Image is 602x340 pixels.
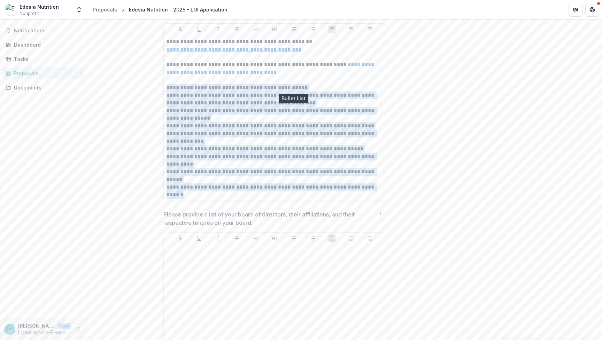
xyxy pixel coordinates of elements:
a: Proposals [90,5,120,15]
button: Strike [233,234,241,243]
button: Underline [195,234,203,243]
img: Edesia Nutrition [6,4,17,15]
button: Align Right [366,25,374,33]
button: Get Help [585,3,599,17]
button: Align Left [328,234,336,243]
button: Strike [233,25,241,33]
div: Proposals [93,6,117,13]
button: Bullet List [290,234,298,243]
button: Align Right [366,234,374,243]
button: Heading 1 [252,234,260,243]
div: Edesia Nutrition - 2025 - LOI Application [129,6,227,13]
p: [PERSON_NAME] <[DOMAIN_NAME][EMAIL_ADDRESS][DOMAIN_NAME]> <[DOMAIN_NAME][EMAIL_ADDRESS][DOMAIN_NA... [18,322,54,330]
div: Proposals [14,70,78,77]
button: Open entity switcher [74,3,84,17]
p: [DOMAIN_NAME][EMAIL_ADDRESS][DOMAIN_NAME] [18,330,71,336]
button: Ordered List [309,25,317,33]
div: Lee Domaszowec <lee.sc@phoenixfiresc.com> <lee.sc@phoenixfiresc.com> [7,327,13,331]
span: Notifications [14,28,81,34]
a: Documents [3,82,84,93]
div: Documents [14,84,78,91]
button: Italicize [214,25,222,33]
button: Heading 1 [252,25,260,33]
div: Dashboard [14,41,78,48]
nav: breadcrumb [90,5,230,15]
a: Proposals [3,68,84,79]
div: Edesia Nutrition [20,3,59,10]
button: Align Center [347,234,355,243]
span: Nonprofit [20,10,39,17]
button: Underline [195,25,203,33]
button: Heading 2 [271,234,279,243]
button: Notifications [3,25,84,36]
p: User [57,323,71,329]
button: Ordered List [309,234,317,243]
button: Heading 2 [271,25,279,33]
button: Bullet List [290,25,298,33]
button: Partners [569,3,582,17]
p: Please provide a list of your board of directors, their affiliations, and their respective tenure... [163,210,376,227]
button: Bold [176,25,184,33]
button: More [74,325,83,333]
button: Align Left [328,25,336,33]
a: Dashboard [3,39,84,50]
div: Tasks [14,55,78,63]
button: Bold [176,234,184,243]
button: Align Center [347,25,355,33]
button: Italicize [214,234,222,243]
a: Tasks [3,53,84,65]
